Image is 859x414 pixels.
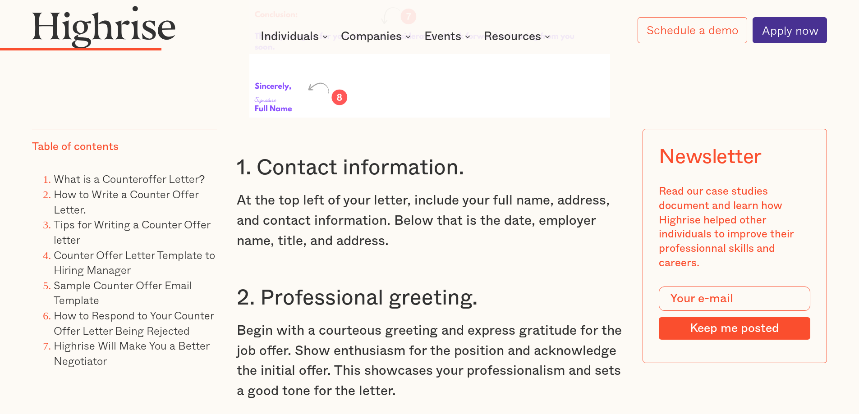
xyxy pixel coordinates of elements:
[54,246,215,278] a: Counter Offer Letter Template to Hiring Manager
[54,277,192,309] a: Sample Counter Offer Email Template
[659,287,810,340] form: Modal Form
[659,287,810,311] input: Your e-mail
[659,317,810,340] input: Keep me posted
[424,31,473,42] div: Events
[424,31,461,42] div: Events
[237,191,623,251] p: At the top left of your letter, include your full name, address, and contact information. Below t...
[341,31,413,42] div: Companies
[484,31,553,42] div: Resources
[341,31,402,42] div: Companies
[237,321,623,401] p: Begin with a courteous greeting and express gratitude for the job offer. Show enthusiasm for the ...
[237,285,623,312] h3: 2. Professional greeting.
[54,170,205,187] a: What is a Counteroffer Letter?
[261,31,331,42] div: Individuals
[638,17,748,43] a: Schedule a demo
[54,216,210,248] a: Tips for Writing a Counter Offer letter
[659,145,762,168] div: Newsletter
[54,186,198,218] a: How to Write a Counter Offer Letter.
[659,185,810,270] div: Read our case studies document and learn how Highrise helped other individuals to improve their p...
[753,17,827,43] a: Apply now
[237,155,623,182] h3: 1. Contact information.
[54,337,209,369] a: Highrise Will Make You a Better Negotiator
[484,31,541,42] div: Resources
[32,5,175,49] img: Highrise logo
[54,307,214,339] a: How to Respond to Your Counter Offer Letter Being Rejected
[32,140,119,155] div: Table of contents
[261,31,319,42] div: Individuals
